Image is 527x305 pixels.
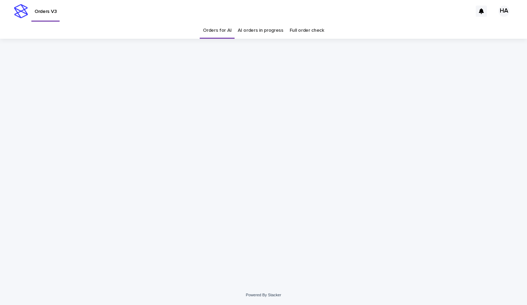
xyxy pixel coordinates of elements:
a: Powered By Stacker [246,293,281,297]
div: HA [498,6,510,17]
a: Orders for AI [203,22,231,39]
a: Full order check [290,22,324,39]
a: AI orders in progress [238,22,283,39]
img: stacker-logo-s-only.png [14,4,28,18]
